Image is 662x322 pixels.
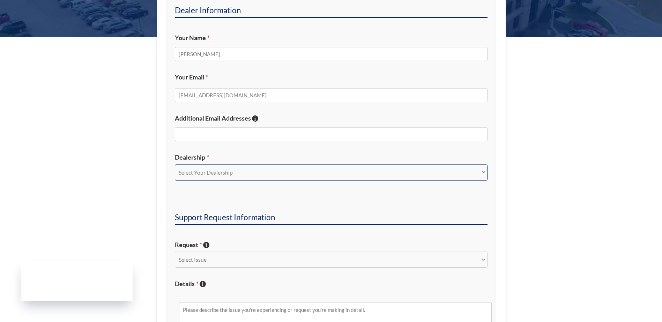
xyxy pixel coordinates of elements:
h2: Support Request Information [175,212,488,225]
span: Details [175,280,199,287]
label: Your Name [175,34,488,42]
span: Additional Email Addresses [175,114,251,122]
label: Dealership [175,153,488,161]
label: Your Email [175,73,488,81]
h2: Dealer Information [175,5,488,18]
iframe: Garber Digital Marketing Status [21,261,133,301]
span: Request [175,241,202,248]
